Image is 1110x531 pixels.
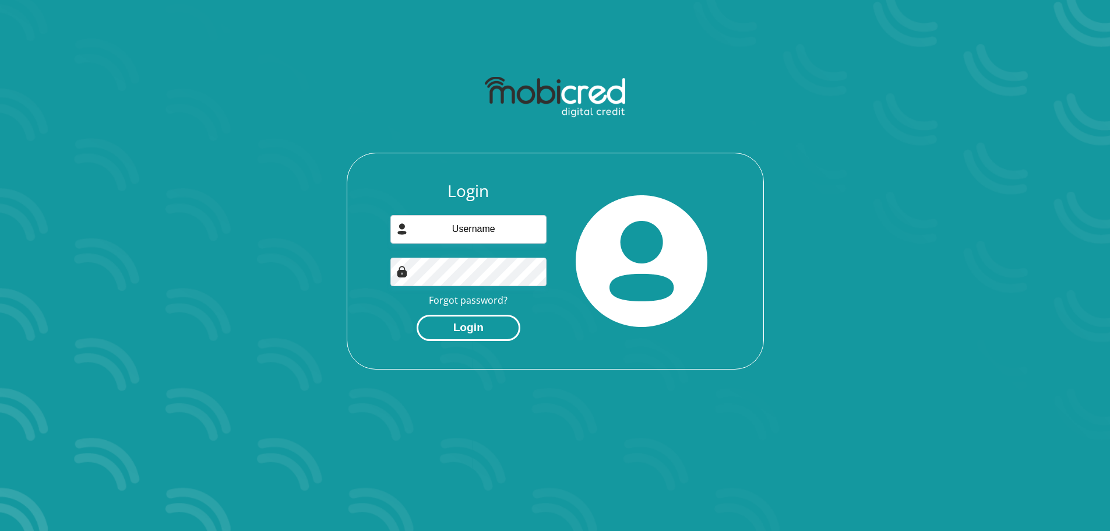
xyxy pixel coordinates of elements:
h3: Login [390,181,547,201]
a: Forgot password? [429,294,508,307]
input: Username [390,215,547,244]
img: mobicred logo [485,77,625,118]
img: user-icon image [396,223,408,235]
img: Image [396,266,408,277]
button: Login [417,315,520,341]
